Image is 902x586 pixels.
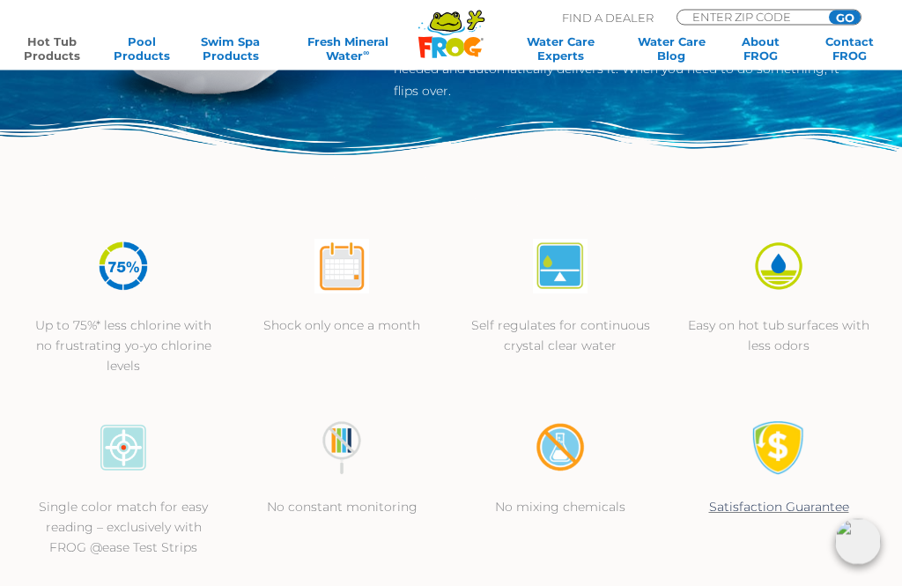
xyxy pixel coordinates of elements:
img: icon-atease-color-match [96,421,151,476]
img: no-mixing1 [533,421,588,476]
a: Satisfaction Guarantee [709,500,849,516]
img: atease-icon-shock-once [314,240,369,294]
input: GO [829,11,861,25]
a: Hot TubProducts [18,34,87,63]
p: Easy on hot tub surfaces with less odors [687,316,870,357]
a: Water CareExperts [505,34,617,63]
sup: ∞ [363,48,369,57]
p: Self regulates for continuous crystal clear water [469,316,652,357]
p: Shock only once a month [250,316,433,337]
img: icon-atease-easy-on [751,240,806,294]
a: ContactFROG [815,34,884,63]
input: Zip Code Form [691,11,810,23]
a: AboutFROG [726,34,795,63]
img: atease-icon-self-regulates [533,240,588,294]
p: No constant monitoring [250,498,433,518]
p: No mixing chemicals [469,498,652,518]
img: Satisfaction Guarantee Icon [751,421,806,476]
img: icon-atease-75percent-less [96,240,151,294]
a: Swim SpaProducts [196,34,265,63]
p: Find A Dealer [562,10,654,26]
img: no-constant-monitoring1 [314,421,369,476]
a: Fresh MineralWater∞ [285,34,410,63]
a: Water CareBlog [637,34,706,63]
p: Single color match for easy reading – exclusively with FROG @ease Test Strips [32,498,215,559]
a: PoolProducts [107,34,176,63]
img: openIcon [835,519,881,565]
p: Up to 75%* less chlorine with no frustrating yo-yo chlorine levels [32,316,215,377]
